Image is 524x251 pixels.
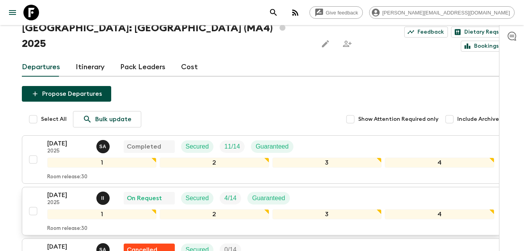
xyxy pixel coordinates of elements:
[47,158,157,168] div: 1
[101,195,105,201] p: I I
[309,6,363,19] a: Give feedback
[120,58,165,77] a: Pack Leaders
[272,209,382,219] div: 3
[181,58,198,77] a: Cost
[47,174,87,180] p: Room release: 30
[461,41,503,52] a: Bookings
[22,86,111,102] button: Propose Departures
[47,139,90,148] p: [DATE]
[339,36,355,52] span: Share this itinerary
[385,158,494,168] div: 4
[22,135,503,184] button: [DATE]2025Samir AchahriCompletedSecuredTrip FillGuaranteed1234Room release:30
[5,5,20,20] button: menu
[96,194,111,200] span: Ismail Ingrioui
[457,115,503,123] span: Include Archived
[186,142,209,151] p: Secured
[181,192,214,204] div: Secured
[369,6,515,19] div: [PERSON_NAME][EMAIL_ADDRESS][DOMAIN_NAME]
[404,27,448,38] a: Feedback
[96,142,111,149] span: Samir Achahri
[160,158,269,168] div: 2
[22,58,60,77] a: Departures
[127,194,162,203] p: On Request
[358,115,439,123] span: Show Attention Required only
[322,10,362,16] span: Give feedback
[47,190,90,200] p: [DATE]
[378,10,514,16] span: [PERSON_NAME][EMAIL_ADDRESS][DOMAIN_NAME]
[73,111,141,127] a: Bulk update
[224,194,236,203] p: 4 / 14
[451,27,503,38] a: Dietary Reqs
[95,115,131,124] p: Bulk update
[47,226,87,232] p: Room release: 30
[266,5,281,20] button: search adventures
[385,209,494,219] div: 4
[47,200,90,206] p: 2025
[96,192,111,205] button: II
[41,115,67,123] span: Select All
[224,142,240,151] p: 11 / 14
[272,158,382,168] div: 3
[127,142,161,151] p: Completed
[181,140,214,153] div: Secured
[76,58,105,77] a: Itinerary
[220,140,245,153] div: Trip Fill
[22,20,311,52] h1: [GEOGRAPHIC_DATA]: [GEOGRAPHIC_DATA] (MA4) 2025
[220,192,241,204] div: Trip Fill
[47,148,90,154] p: 2025
[186,194,209,203] p: Secured
[256,142,289,151] p: Guaranteed
[22,187,503,235] button: [DATE]2025Ismail IngriouiOn RequestSecuredTrip FillGuaranteed1234Room release:30
[47,209,157,219] div: 1
[160,209,269,219] div: 2
[252,194,285,203] p: Guaranteed
[318,36,333,52] button: Edit this itinerary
